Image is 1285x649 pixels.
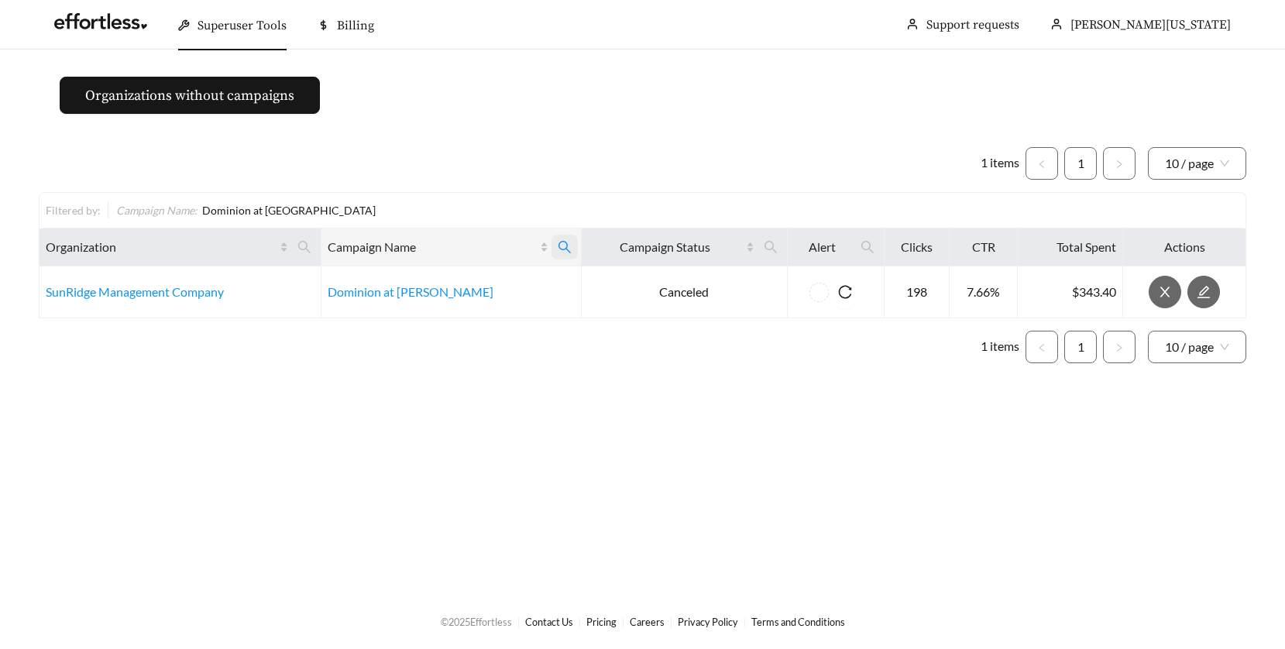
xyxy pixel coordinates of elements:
a: Privacy Policy [678,616,738,628]
span: Campaign Name [328,238,537,256]
a: SunRidge Management Company [46,284,224,299]
li: 1 [1064,147,1097,180]
span: reload [829,285,861,299]
span: left [1037,160,1046,169]
button: edit [1187,276,1220,308]
span: [PERSON_NAME][US_STATE] [1070,17,1231,33]
td: 198 [885,266,950,318]
span: search [558,240,572,254]
span: search [297,240,311,254]
a: Contact Us [525,616,573,628]
li: Next Page [1103,147,1136,180]
span: 10 / page [1165,148,1229,179]
a: Support requests [926,17,1019,33]
span: right [1115,160,1124,169]
span: Alert [794,238,851,256]
button: right [1103,147,1136,180]
li: 1 [1064,331,1097,363]
button: Organizations without campaigns [60,77,320,114]
div: Page Size [1148,147,1246,180]
td: Canceled [582,266,788,318]
span: Campaign Name : [116,204,198,217]
span: Campaign Status [588,238,743,256]
a: edit [1187,284,1220,299]
button: reload [829,276,861,308]
th: Total Spent [1018,228,1124,266]
button: left [1026,331,1058,363]
a: Careers [630,616,665,628]
th: Clicks [885,228,950,266]
div: Page Size [1148,331,1246,363]
span: Superuser Tools [198,18,287,33]
th: Actions [1123,228,1246,266]
a: Terms and Conditions [751,616,845,628]
th: CTR [950,228,1017,266]
div: Filtered by: [46,202,108,218]
a: Pricing [586,616,617,628]
span: Dominion at [GEOGRAPHIC_DATA] [202,204,376,217]
a: Dominion at [PERSON_NAME] [328,284,493,299]
li: Previous Page [1026,147,1058,180]
span: search [551,235,578,259]
a: 1 [1065,331,1096,362]
td: 7.66% [950,266,1017,318]
span: search [758,235,784,259]
span: Organization [46,238,277,256]
span: right [1115,343,1124,352]
span: Organizations without campaigns [85,85,294,106]
span: Billing [337,18,374,33]
span: search [291,235,318,259]
li: Previous Page [1026,331,1058,363]
a: 1 [1065,148,1096,179]
span: search [764,240,778,254]
span: 10 / page [1165,331,1229,362]
span: search [861,240,874,254]
td: $343.40 [1018,266,1124,318]
span: © 2025 Effortless [441,616,512,628]
li: 1 items [981,147,1019,180]
button: left [1026,147,1058,180]
span: search [854,235,881,259]
span: left [1037,343,1046,352]
li: Next Page [1103,331,1136,363]
button: right [1103,331,1136,363]
li: 1 items [981,331,1019,363]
